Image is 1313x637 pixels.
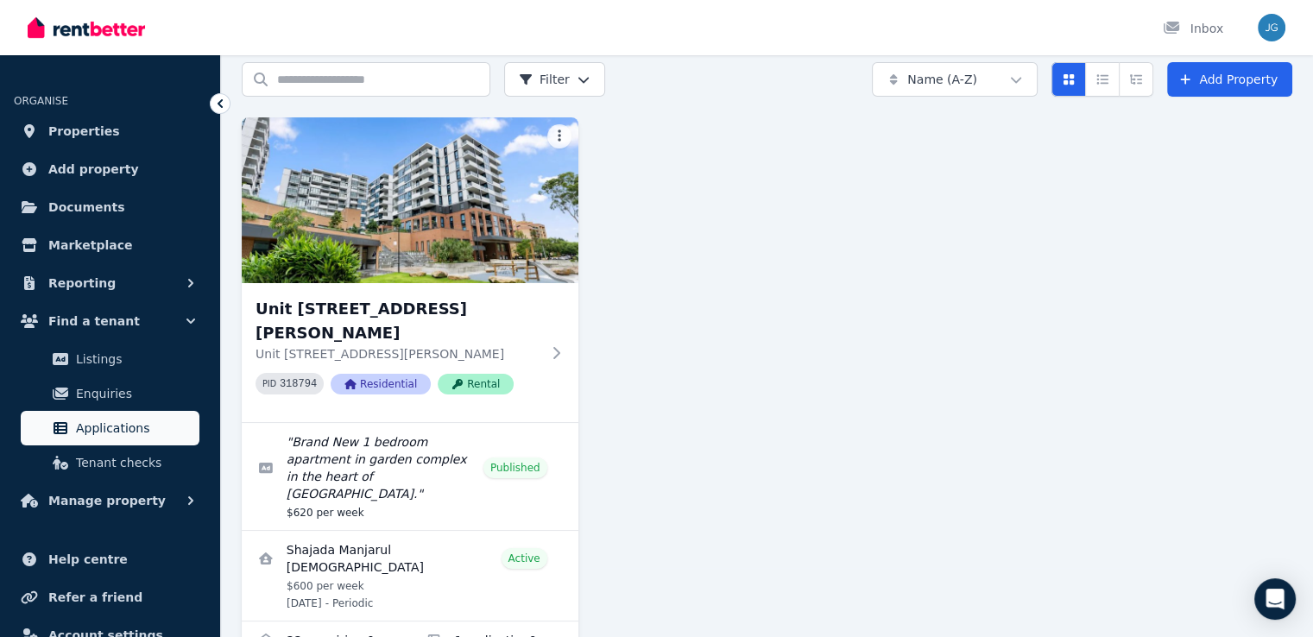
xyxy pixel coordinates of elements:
span: Refer a friend [48,587,142,608]
button: Compact list view [1085,62,1120,97]
img: Julian Garness [1258,14,1285,41]
button: Card view [1051,62,1086,97]
span: Help centre [48,549,128,570]
a: View details for Shajada Manjarul Islam [242,531,578,621]
button: More options [547,124,571,148]
span: ORGANISE [14,95,68,107]
a: Enquiries [21,376,199,411]
img: RentBetter [28,15,145,41]
span: Reporting [48,273,116,293]
span: Find a tenant [48,311,140,331]
span: Name (A-Z) [907,71,977,88]
span: Applications [76,418,193,438]
div: Open Intercom Messenger [1254,578,1296,620]
button: Name (A-Z) [872,62,1038,97]
a: Tenant checks [21,445,199,480]
h3: Unit [STREET_ADDRESS][PERSON_NAME] [256,297,540,345]
a: Refer a friend [14,580,206,615]
p: Unit [STREET_ADDRESS][PERSON_NAME] [256,345,540,363]
span: Add property [48,159,139,180]
span: Filter [519,71,570,88]
span: Documents [48,197,125,218]
a: Listings [21,342,199,376]
button: Manage property [14,483,206,518]
a: Properties [14,114,206,148]
button: Expanded list view [1119,62,1153,97]
a: Add Property [1167,62,1292,97]
a: Edit listing: Brand New 1 bedroom apartment in garden complex in the heart of Bankstown. [242,423,578,530]
span: Rental [438,374,514,394]
button: Find a tenant [14,304,206,338]
a: Unit 504/25 Meredith Street, BankstownUnit [STREET_ADDRESS][PERSON_NAME]Unit [STREET_ADDRESS][PER... [242,117,578,422]
a: Marketplace [14,228,206,262]
span: Listings [76,349,193,369]
span: Properties [48,121,120,142]
a: Documents [14,190,206,224]
span: Manage property [48,490,166,511]
button: Filter [504,62,605,97]
code: 318794 [280,378,317,390]
small: PID [262,379,276,388]
span: Marketplace [48,235,132,255]
img: Unit 504/25 Meredith Street, Bankstown [242,117,578,283]
span: Enquiries [76,383,193,404]
button: Reporting [14,266,206,300]
a: Add property [14,152,206,186]
span: Tenant checks [76,452,193,473]
span: Residential [331,374,431,394]
a: Applications [21,411,199,445]
a: Help centre [14,542,206,577]
div: Inbox [1163,20,1223,37]
div: View options [1051,62,1153,97]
